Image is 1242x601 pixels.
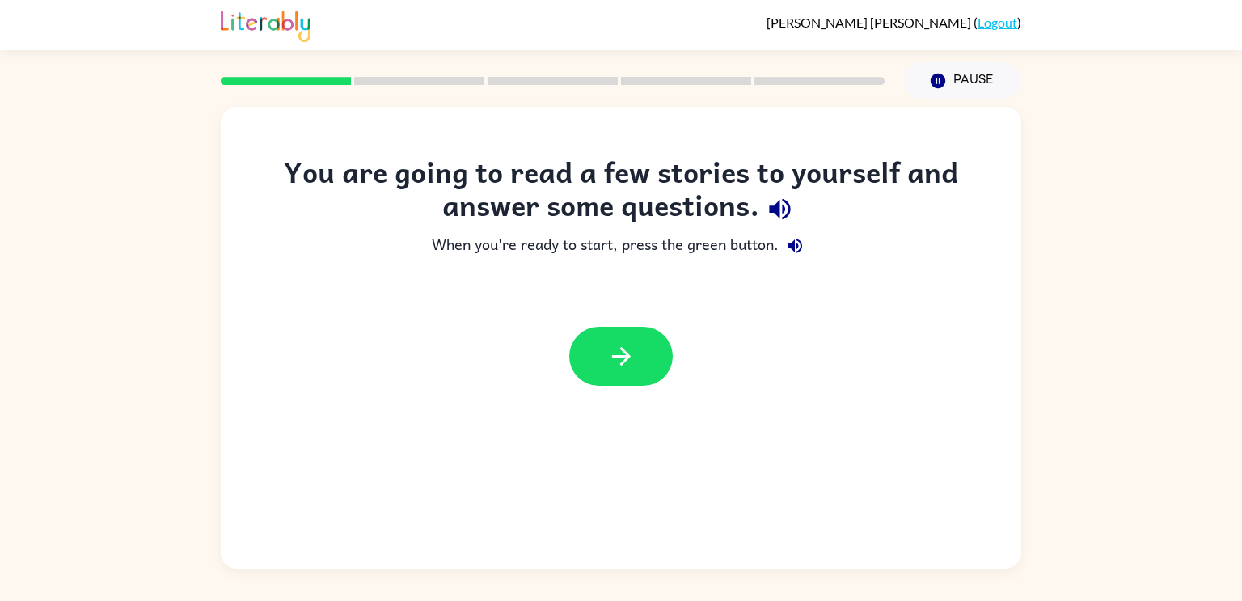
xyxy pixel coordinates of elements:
[253,230,989,262] div: When you're ready to start, press the green button.
[253,155,989,230] div: You are going to read a few stories to yourself and answer some questions.
[904,62,1021,99] button: Pause
[767,15,974,30] span: [PERSON_NAME] [PERSON_NAME]
[767,15,1021,30] div: ( )
[978,15,1017,30] a: Logout
[221,6,310,42] img: Literably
